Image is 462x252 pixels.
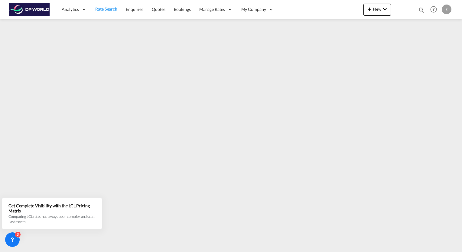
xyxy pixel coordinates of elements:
md-icon: icon-plus 400-fg [366,5,373,13]
span: Quotes [152,7,165,12]
span: Rate Search [95,6,117,11]
div: E [442,5,451,14]
md-icon: icon-magnify [418,7,425,13]
span: New [366,7,389,11]
span: Analytics [62,6,79,12]
span: Enquiries [126,7,143,12]
img: c08ca190194411f088ed0f3ba295208c.png [9,3,50,16]
div: Help [428,4,442,15]
span: Manage Rates [199,6,225,12]
md-icon: icon-chevron-down [381,5,389,13]
span: My Company [241,6,266,12]
span: Bookings [174,7,191,12]
div: icon-magnify [418,7,425,16]
span: Help [428,4,439,15]
button: icon-plus 400-fgNewicon-chevron-down [363,4,391,16]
